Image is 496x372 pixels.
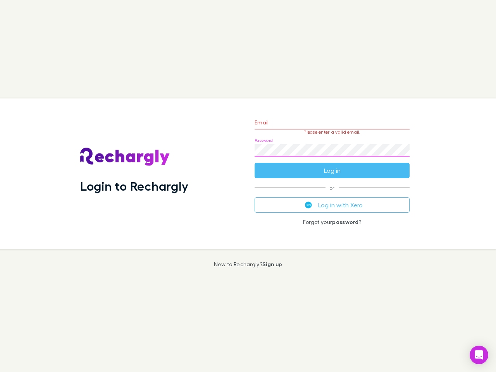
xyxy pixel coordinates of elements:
[255,138,273,143] label: Password
[255,129,410,135] p: Please enter a valid email.
[470,346,488,364] div: Open Intercom Messenger
[305,201,312,208] img: Xero's logo
[255,197,410,213] button: Log in with Xero
[80,179,188,193] h1: Login to Rechargly
[332,219,358,225] a: password
[255,163,410,178] button: Log in
[80,148,170,166] img: Rechargly's Logo
[262,261,282,267] a: Sign up
[255,219,410,225] p: Forgot your ?
[255,188,410,188] span: or
[214,261,282,267] p: New to Rechargly?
